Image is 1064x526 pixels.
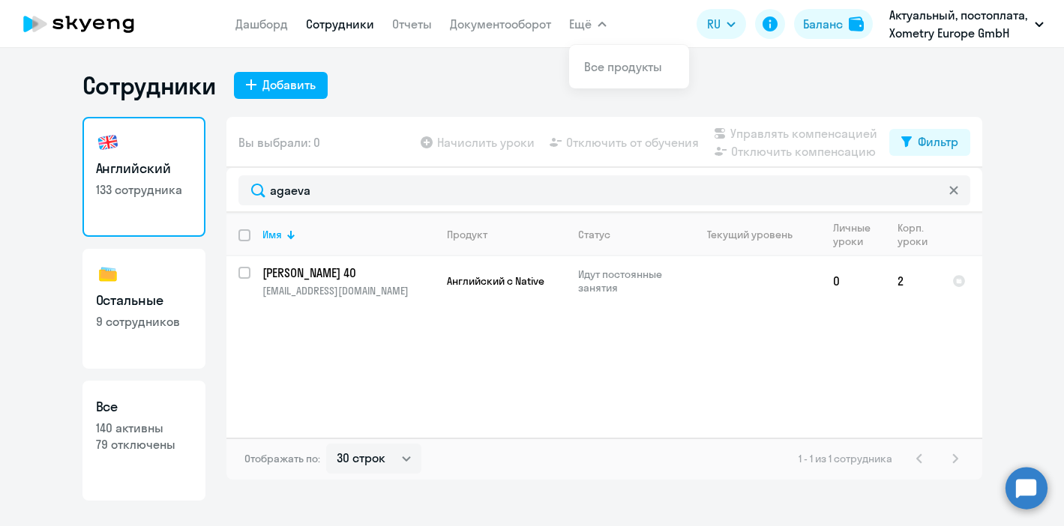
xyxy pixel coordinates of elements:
[262,264,434,281] a: [PERSON_NAME] 40
[803,15,843,33] div: Баланс
[578,267,681,294] p: Идут постоянные занятия
[707,228,793,241] div: Текущий уровень
[833,221,885,248] div: Личные уроки
[898,221,940,248] div: Корп. уроки
[262,76,316,94] div: Добавить
[447,228,565,241] div: Продукт
[262,228,434,241] div: Имя
[262,228,282,241] div: Имя
[578,228,681,241] div: Статус
[82,381,205,501] a: Все140 активны79 отключены
[82,117,205,237] a: Английский133 сотрудника
[447,228,487,241] div: Продукт
[96,262,120,286] img: others
[918,133,958,151] div: Фильтр
[889,129,970,156] button: Фильтр
[82,249,205,369] a: Остальные9 сотрудников
[96,130,120,154] img: english
[450,16,551,31] a: Документооборот
[238,133,320,151] span: Вы выбрали: 0
[697,9,746,39] button: RU
[882,6,1051,42] button: Актуальный, постоплата, Xometry Europe GmbH
[96,436,192,453] p: 79 отключены
[833,221,871,248] div: Личные уроки
[306,16,374,31] a: Сотрудники
[96,291,192,310] h3: Остальные
[707,15,721,33] span: RU
[234,72,328,99] button: Добавить
[96,181,192,198] p: 133 сотрудника
[96,397,192,417] h3: Все
[392,16,432,31] a: Отчеты
[821,256,886,306] td: 0
[82,70,216,100] h1: Сотрудники
[849,16,864,31] img: balance
[584,59,662,74] a: Все продукты
[898,221,928,248] div: Корп. уроки
[447,274,544,288] span: Английский с Native
[794,9,873,39] button: Балансbalance
[889,6,1029,42] p: Актуальный, постоплата, Xometry Europe GmbH
[96,420,192,436] p: 140 активны
[694,228,820,241] div: Текущий уровень
[238,175,970,205] input: Поиск по имени, email, продукту или статусу
[96,313,192,330] p: 9 сотрудников
[262,284,434,297] p: [EMAIL_ADDRESS][DOMAIN_NAME]
[96,159,192,178] h3: Английский
[262,264,432,281] p: [PERSON_NAME] 40
[886,256,940,306] td: 2
[244,452,320,465] span: Отображать по:
[569,15,592,33] span: Ещё
[799,452,892,465] span: 1 - 1 из 1 сотрудника
[235,16,288,31] a: Дашборд
[569,9,607,39] button: Ещё
[578,228,610,241] div: Статус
